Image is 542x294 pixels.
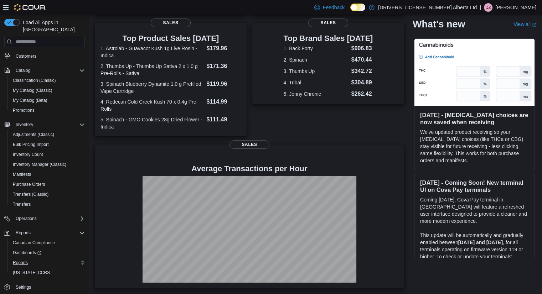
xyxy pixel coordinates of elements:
a: Canadian Compliance [10,238,58,247]
a: Dashboards [10,248,44,257]
button: Inventory Count [7,149,88,159]
button: Promotions [7,105,88,115]
span: Canadian Compliance [13,240,55,246]
dd: $304.89 [351,78,373,87]
a: View allExternal link [513,21,536,27]
span: Reports [13,229,85,237]
span: Manifests [10,170,85,179]
button: Reports [1,228,88,238]
h3: [DATE] - Coming Soon! New terminal UI on Cova Pay terminals [420,179,529,193]
button: Catalog [1,65,88,75]
span: Reports [10,258,85,267]
span: My Catalog (Beta) [10,96,85,105]
dd: $119.96 [206,80,241,88]
span: My Catalog (Classic) [10,86,85,95]
a: My Catalog (Classic) [10,86,55,95]
div: Doug Zimmerman [484,3,492,12]
a: Adjustments (Classic) [10,130,57,139]
button: Settings [1,282,88,292]
span: Sales [229,140,269,149]
a: Transfers [10,200,33,209]
button: Transfers [7,199,88,209]
a: Settings [13,283,34,292]
dd: $111.49 [206,115,241,124]
span: Promotions [10,106,85,115]
span: Adjustments (Classic) [10,130,85,139]
dd: $171.36 [206,62,241,70]
button: Operations [1,214,88,224]
dd: $179.96 [206,44,241,53]
dt: 5. Jonny Chronic [284,90,349,98]
button: Reports [7,258,88,268]
h3: Top Brand Sales [DATE] [284,34,373,43]
span: Customers [13,52,85,61]
h2: What's new [413,19,465,30]
span: Washington CCRS [10,268,85,277]
span: Inventory Count [13,152,43,157]
span: Promotions [13,107,35,113]
p: [PERSON_NAME] [495,3,536,12]
a: Inventory Manager (Classic) [10,160,69,169]
dt: 3. Thumbs Up [284,68,349,75]
span: Bulk Pricing Import [10,140,85,149]
a: [US_STATE] CCRS [10,268,53,277]
span: Operations [16,216,37,221]
a: Transfers (Classic) [10,190,51,199]
button: Purchase Orders [7,179,88,189]
dt: 1. Astrolab - Guavacot Kush 1g Live Rosin - Indica [100,45,203,59]
a: Customers [13,52,39,61]
span: Inventory Manager (Classic) [10,160,85,169]
button: Canadian Compliance [7,238,88,248]
span: Settings [16,284,31,290]
a: Purchase Orders [10,180,48,189]
dt: 2. Spinach [284,56,349,63]
button: Manifests [7,169,88,179]
span: Transfers (Classic) [13,191,48,197]
span: Classification (Classic) [10,76,85,85]
dt: 3. Spinach Blueberry Dynamite 1.0 g Prefilled Vape Cartridge [100,80,203,95]
button: Transfers (Classic) [7,189,88,199]
button: Catalog [13,66,33,75]
a: Classification (Classic) [10,76,59,85]
p: [DRIVERS_LICENSE_NUMBER] Alberta Ltd [378,3,477,12]
button: Classification (Classic) [7,75,88,85]
a: My Catalog (Beta) [10,96,50,105]
span: [US_STATE] CCRS [13,270,50,275]
dt: 2. Thumbs Up - Thumbs Up Sativa 2 x 1.0 g Pre-Rolls - Sativa [100,63,203,77]
button: Inventory [13,120,36,129]
span: Operations [13,214,85,223]
button: Bulk Pricing Import [7,140,88,149]
span: My Catalog (Classic) [13,88,52,93]
span: Catalog [13,66,85,75]
button: Operations [13,214,40,223]
img: Cova [14,4,46,11]
input: Dark Mode [350,4,365,11]
span: Settings [13,283,85,292]
span: Transfers [10,200,85,209]
span: Dashboards [13,250,41,256]
span: Dashboards [10,248,85,257]
span: Sales [151,19,191,27]
h3: Top Product Sales [DATE] [100,34,241,43]
span: Catalog [16,68,30,73]
span: Purchase Orders [13,182,45,187]
button: My Catalog (Classic) [7,85,88,95]
a: Manifests [10,170,34,179]
dd: $114.99 [206,98,241,106]
span: Feedback [323,4,345,11]
dd: $906.83 [351,44,373,53]
dt: 1. Back Forty [284,45,349,52]
dt: 5. Spinach - GMO Cookies 28g Dried Flower - Indica [100,116,203,130]
span: Manifests [13,172,31,177]
span: My Catalog (Beta) [13,98,47,103]
button: My Catalog (Beta) [7,95,88,105]
p: This update will be automatically and gradually enabled between , for all terminals operating on ... [420,232,529,274]
span: Reports [13,260,28,266]
p: We've updated product receiving so your [MEDICAL_DATA] choices (like THCa or CBG) stay visible fo... [420,128,529,164]
button: Adjustments (Classic) [7,130,88,140]
p: | [480,3,481,12]
span: Purchase Orders [10,180,85,189]
h4: Average Transactions per Hour [100,164,398,173]
dt: 4. Redecan Cold Creek Kush 70 x 0.4g Pre-Rolls [100,98,203,112]
dd: $342.72 [351,67,373,75]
